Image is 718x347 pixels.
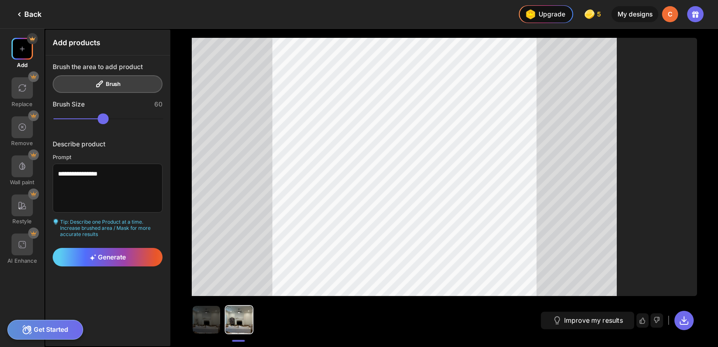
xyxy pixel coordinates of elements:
div: Restyle [12,218,32,224]
div: Upgrade [523,7,565,21]
div: AI Enhance [7,257,37,264]
div: Back [14,9,42,19]
span: 5 [597,11,603,18]
div: Brush the area to add product [53,63,143,71]
div: Wall paint [10,179,34,185]
div: Remove [11,140,33,146]
div: Add products [46,30,170,56]
img: upgrade-nav-btn-icon.gif [523,7,537,21]
div: Describe product [53,140,163,148]
div: Tip: Describe one Product at a time. Increase brushed area / Mask for more accurate results [53,219,163,237]
div: Prompt [53,154,163,160]
div: Add [17,62,28,68]
div: My designs [611,6,658,23]
div: Improve my results [564,314,623,327]
div: C [662,6,678,23]
span: Generate [90,253,126,261]
div: Get Started [7,320,84,340]
div: Replace [12,101,33,107]
div: 60 [154,100,163,108]
img: textarea-hint-icon.svg [53,219,59,225]
div: Brush Size [53,100,85,108]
